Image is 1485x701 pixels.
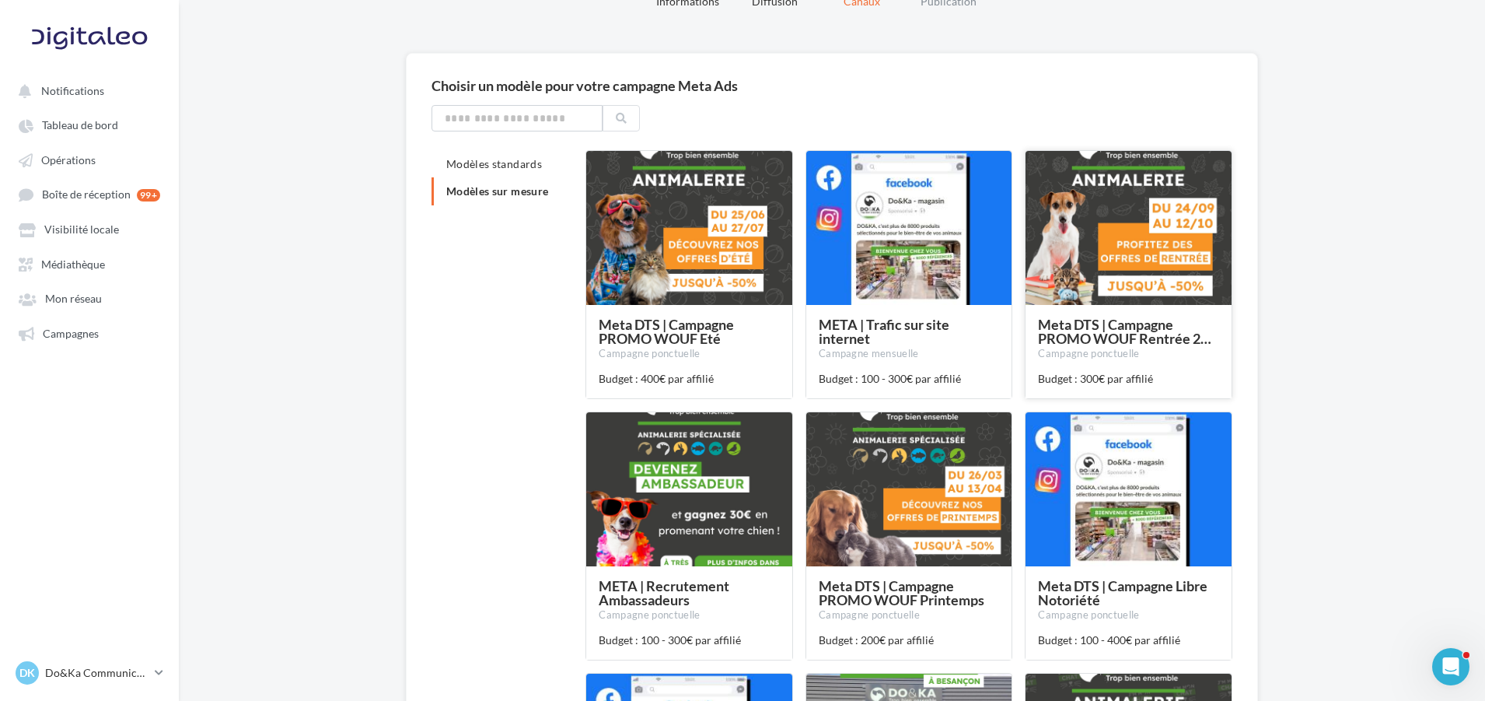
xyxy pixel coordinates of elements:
[137,189,160,202] div: 99+
[599,316,734,347] span: Meta DTS | Campagne PROMO WOUF Eté
[1038,608,1219,622] div: Campagne ponctuelle
[586,359,792,398] div: Budget : 400€ par affilié
[1038,316,1211,347] span: Meta DTS | Campagne PROMO WOUF Rentrée 2025
[9,180,169,209] a: Boîte de réception 99+
[41,153,96,166] span: Opérations
[599,608,780,622] div: Campagne ponctuelle
[432,79,1232,93] h3: Choisir un modèle pour votre campagne Meta Ads
[819,347,1000,361] div: Campagne mensuelle
[43,327,99,340] span: Campagnes
[1038,577,1207,608] span: Meta DTS | Campagne Libre Notoriété
[1026,620,1232,660] div: Budget : 100 - 400€ par affilié
[45,665,148,681] p: Do&Ka Communication
[9,284,169,312] a: Mon réseau
[599,347,780,361] div: Campagne ponctuelle
[819,577,984,608] span: Meta DTS | Campagne PROMO WOUF Printemps
[9,250,169,278] a: Médiathèque
[9,110,169,138] a: Tableau de bord
[806,359,1012,398] div: Budget : 100 - 300€ par affilié
[41,258,105,271] span: Médiathèque
[9,76,163,104] button: Notifications
[599,577,729,608] span: META | Recrutement Ambassadeurs
[9,319,169,347] a: Campagnes
[9,215,169,243] a: Visibilité locale
[446,157,542,170] span: Modèles standards
[819,608,1000,622] div: Campagne ponctuelle
[819,316,949,347] span: META | Trafic sur site internet
[9,145,169,173] a: Opérations
[1432,648,1469,685] iframe: Intercom live chat
[1026,359,1232,398] div: Budget : 300€ par affilié
[44,223,119,237] span: Visibilité locale
[806,620,1012,660] div: Budget : 200€ par affilié
[45,293,102,306] span: Mon réseau
[41,84,104,97] span: Notifications
[42,188,131,202] span: Boîte de réception
[586,620,792,660] div: Budget : 100 - 300€ par affilié
[42,119,118,132] span: Tableau de bord
[12,658,166,688] a: DK Do&Ka Communication
[1038,347,1219,361] div: Campagne ponctuelle
[19,665,35,681] span: DK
